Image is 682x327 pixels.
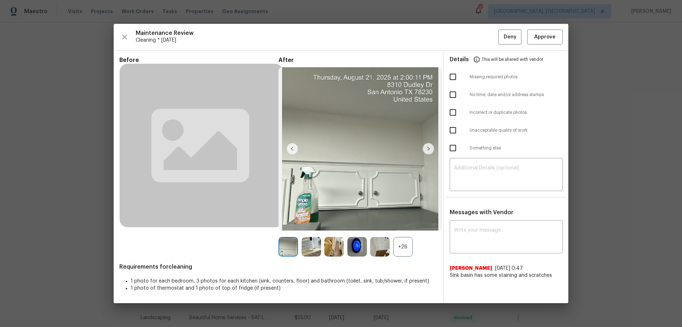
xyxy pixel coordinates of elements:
[444,86,568,104] div: No time, date and/or address stamps
[482,51,543,68] span: This will be shared with vendor
[423,143,434,154] img: right-chevron-button-url
[495,266,523,271] span: [DATE] 0:47
[470,74,563,80] span: Missing required photos
[470,92,563,98] span: No time, date and/or address stamps
[444,139,568,157] div: Something else
[470,127,563,133] span: Unacceptable quality of work
[470,145,563,151] span: Something else
[136,37,498,44] span: Cleaning * [DATE]
[450,272,563,279] span: Sink basin has some staining and scratches
[287,143,298,154] img: left-chevron-button-url
[131,285,438,292] li: 1 photo of thermostat and 1 photo of top of fridge (if present)
[470,110,563,116] span: Incorrect or duplicate photos
[498,30,521,45] button: Deny
[136,30,498,37] span: Maintenance Review
[393,237,413,257] div: +26
[444,104,568,121] div: Incorrect or duplicate photos
[534,33,556,42] span: Approve
[527,30,563,45] button: Approve
[444,68,568,86] div: Missing required photos
[450,210,513,215] span: Messages with Vendor
[450,265,492,272] span: [PERSON_NAME]
[450,51,469,68] span: Details
[119,263,438,270] span: Requirements for cleaning
[131,278,438,285] li: 1 photo for each bedroom, 3 photos for each kitchen (sink, counters, floor) and bathroom (toilet,...
[504,33,516,42] span: Deny
[119,57,278,64] span: Before
[444,121,568,139] div: Unacceptable quality of work
[278,57,438,64] span: After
